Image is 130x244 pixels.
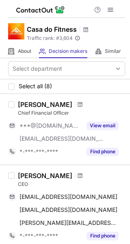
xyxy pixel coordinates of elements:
span: [EMAIL_ADDRESS][DOMAIN_NAME] [19,206,117,213]
span: ***@[DOMAIN_NAME] [19,122,82,129]
button: Reveal Button [87,122,119,130]
img: 2aee9bee94915d0fdb9c3ce4b1ffb5db [8,23,24,39]
span: [EMAIL_ADDRESS][DOMAIN_NAME] [19,193,117,200]
span: Traffic rank: # 3,604 [27,35,73,41]
img: ContactOut v5.3.10 [16,5,65,15]
div: Chief Financial Officer [18,109,125,117]
span: [EMAIL_ADDRESS][DOMAIN_NAME] [19,135,104,142]
span: Similar [105,48,121,54]
span: Select all (8) [19,83,52,89]
span: Decision makers [49,48,87,54]
div: CEO [18,181,125,188]
h1: Casa do Fitness [27,24,77,34]
span: About [18,48,31,54]
div: Select department [13,65,62,73]
button: Reveal Button [87,232,119,240]
span: [PERSON_NAME][EMAIL_ADDRESS][DOMAIN_NAME] [19,219,119,227]
button: Reveal Button [87,148,119,156]
div: [PERSON_NAME] [18,100,72,109]
div: [PERSON_NAME] [18,172,72,180]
